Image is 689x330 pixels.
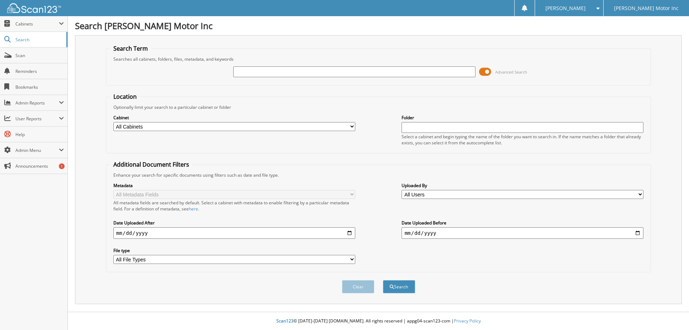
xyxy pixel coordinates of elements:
[402,115,643,121] label: Folder
[15,131,64,138] span: Help
[402,182,643,189] label: Uploaded By
[15,147,59,153] span: Admin Menu
[113,247,355,254] label: File type
[276,318,294,324] span: Scan123
[110,161,193,168] legend: Additional Document Filters
[614,6,679,10] span: [PERSON_NAME] Motor Inc
[402,134,643,146] div: Select a cabinet and begin typing the name of the folder you want to search in. If the name match...
[342,280,374,293] button: Clear
[113,227,355,239] input: start
[113,200,355,212] div: All metadata fields are searched by default. Select a cabinet with metadata to enable filtering b...
[15,116,59,122] span: User Reports
[545,6,586,10] span: [PERSON_NAME]
[402,220,643,226] label: Date Uploaded Before
[110,172,647,178] div: Enhance your search for specific documents using filters such as date and file type.
[15,52,64,59] span: Scan
[110,93,140,101] legend: Location
[110,56,647,62] div: Searches all cabinets, folders, files, metadata, and keywords
[454,318,481,324] a: Privacy Policy
[653,296,689,330] iframe: Chat Widget
[75,20,682,32] h1: Search [PERSON_NAME] Motor Inc
[15,84,64,90] span: Bookmarks
[7,3,61,13] img: scan123-logo-white.svg
[189,206,198,212] a: here
[110,45,151,52] legend: Search Term
[113,182,355,189] label: Metadata
[113,220,355,226] label: Date Uploaded After
[15,163,64,169] span: Announcements
[113,115,355,121] label: Cabinet
[383,280,415,293] button: Search
[402,227,643,239] input: end
[110,104,647,110] div: Optionally limit your search to a particular cabinet or folder
[15,68,64,74] span: Reminders
[68,312,689,330] div: © [DATE]-[DATE] [DOMAIN_NAME]. All rights reserved | appg04-scan123-com |
[59,163,65,169] div: 1
[15,100,59,106] span: Admin Reports
[15,21,59,27] span: Cabinets
[495,69,527,75] span: Advanced Search
[15,37,63,43] span: Search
